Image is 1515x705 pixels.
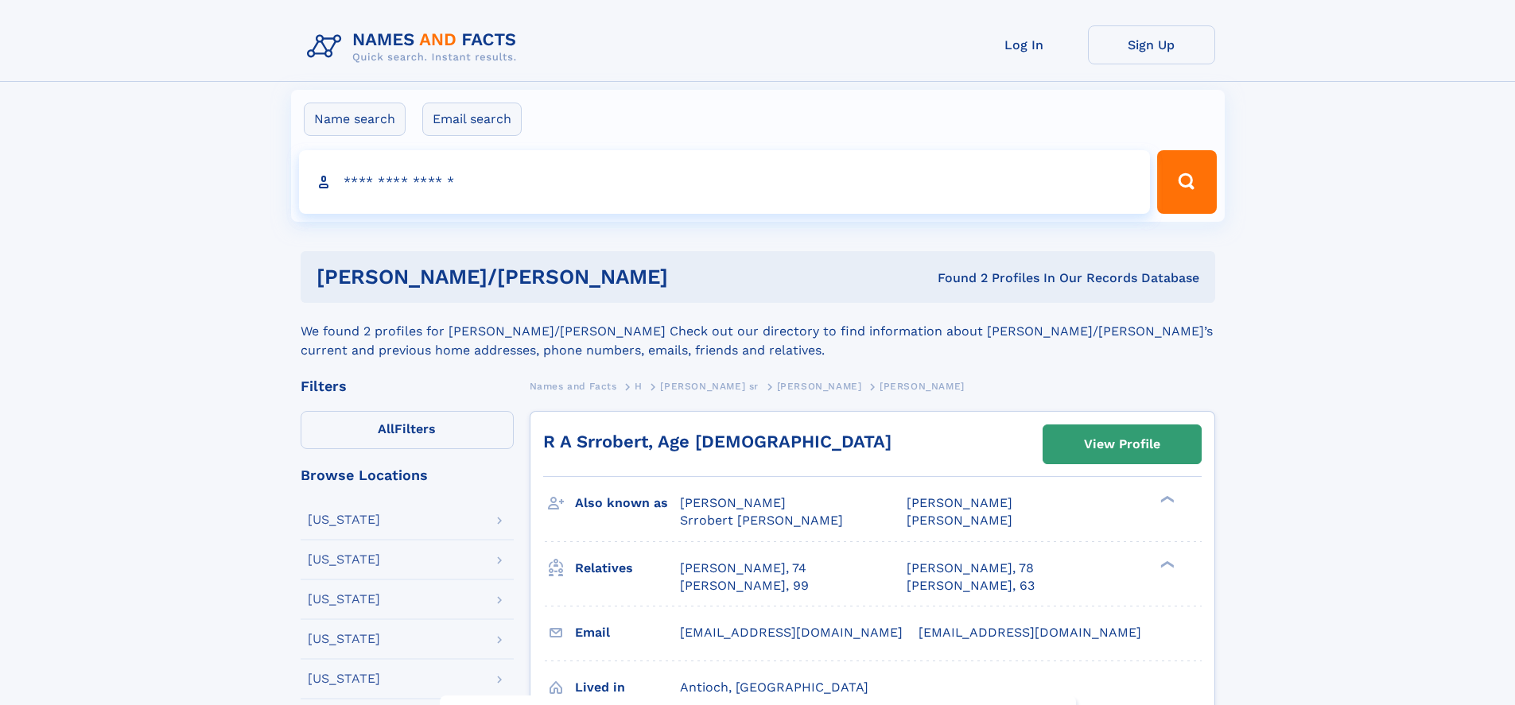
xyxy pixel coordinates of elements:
[660,381,759,392] span: [PERSON_NAME] sr
[530,376,617,396] a: Names and Facts
[301,303,1215,360] div: We found 2 profiles for [PERSON_NAME]/[PERSON_NAME] Check out our directory to find information a...
[301,25,530,68] img: Logo Names and Facts
[308,553,380,566] div: [US_STATE]
[575,619,680,646] h3: Email
[680,560,806,577] a: [PERSON_NAME], 74
[907,560,1034,577] a: [PERSON_NAME], 78
[680,513,843,528] span: Srrobert [PERSON_NAME]
[308,672,380,685] div: [US_STATE]
[543,432,892,451] a: R A Srrobert, Age [DEMOGRAPHIC_DATA]
[907,577,1035,595] a: [PERSON_NAME], 63
[680,625,903,640] span: [EMAIL_ADDRESS][DOMAIN_NAME]
[1156,494,1175,505] div: ❯
[680,495,786,510] span: [PERSON_NAME]
[422,103,522,136] label: Email search
[919,625,1141,640] span: [EMAIL_ADDRESS][DOMAIN_NAME]
[1084,426,1160,463] div: View Profile
[777,376,862,396] a: [PERSON_NAME]
[880,381,965,392] span: [PERSON_NAME]
[680,680,868,695] span: Antioch, [GEOGRAPHIC_DATA]
[301,411,514,449] label: Filters
[802,269,1199,287] div: Found 2 Profiles In Our Records Database
[301,379,514,393] div: Filters
[575,490,680,517] h3: Also known as
[1157,150,1216,214] button: Search Button
[907,513,1012,528] span: [PERSON_NAME]
[308,593,380,606] div: [US_STATE]
[308,633,380,645] div: [US_STATE]
[299,150,1151,214] input: search input
[1043,425,1201,463] a: View Profile
[308,513,380,526] div: [US_STATE]
[635,376,643,396] a: H
[961,25,1088,64] a: Log In
[1156,559,1175,569] div: ❯
[907,495,1012,510] span: [PERSON_NAME]
[575,674,680,701] h3: Lived in
[635,381,643,392] span: H
[304,103,406,136] label: Name search
[301,468,514,482] div: Browse Locations
[575,555,680,582] h3: Relatives
[378,421,394,436] span: All
[317,267,803,287] h1: [PERSON_NAME]/[PERSON_NAME]
[777,381,862,392] span: [PERSON_NAME]
[680,577,809,595] a: [PERSON_NAME], 99
[660,376,759,396] a: [PERSON_NAME] sr
[1088,25,1215,64] a: Sign Up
